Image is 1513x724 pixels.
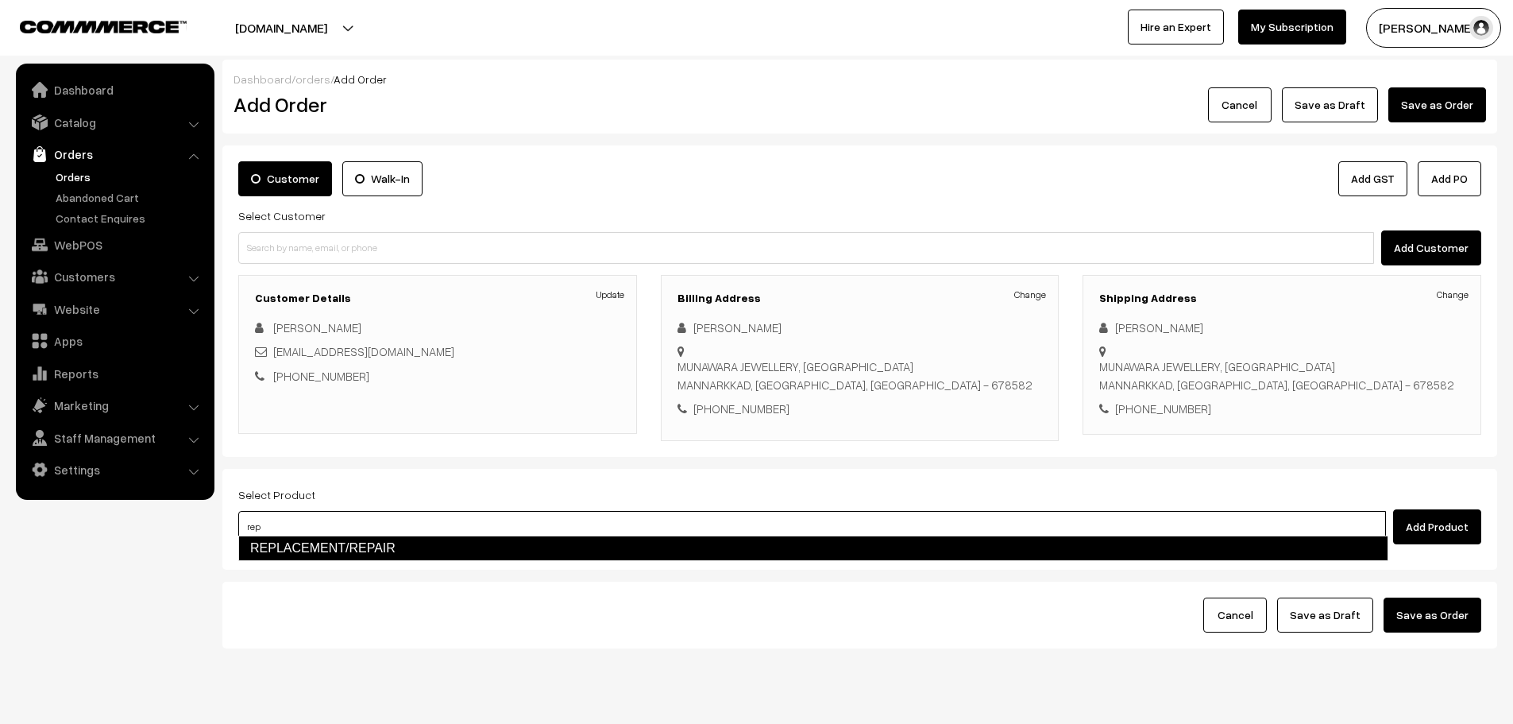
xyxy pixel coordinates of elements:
button: Add Product [1393,509,1481,544]
a: Abandoned Cart [52,189,209,206]
a: Change [1437,288,1469,302]
div: MUNAWARA JEWELLERY, [GEOGRAPHIC_DATA] MANNARKKAD, [GEOGRAPHIC_DATA], [GEOGRAPHIC_DATA] - 678582 [677,358,1032,393]
a: Apps [20,327,209,355]
a: Catalog [20,108,209,137]
button: Save as Draft [1277,598,1373,633]
h3: Billing Address [677,292,1043,305]
a: Dashboard [234,72,291,86]
a: [PHONE_NUMBER] [273,369,369,383]
a: [EMAIL_ADDRESS][DOMAIN_NAME] [273,344,454,358]
a: COMMMERCE [20,16,159,35]
a: Website [20,295,209,323]
a: Dashboard [20,75,209,104]
h2: Add Order [234,92,635,117]
a: Staff Management [20,424,209,452]
label: Walk-In [342,161,423,196]
div: / / [234,71,1486,87]
div: MUNAWARA JEWELLERY, [GEOGRAPHIC_DATA] MANNARKKAD, [GEOGRAPHIC_DATA], [GEOGRAPHIC_DATA] - 678582 [1099,358,1454,393]
a: Orders [20,140,209,168]
a: [PERSON_NAME] [273,320,361,335]
button: Cancel [1208,87,1272,122]
label: Select Customer [238,207,326,224]
button: Add PO [1418,161,1481,196]
a: Reports [20,359,209,388]
a: Customers [20,262,209,291]
h3: Shipping Address [1099,292,1465,305]
label: Customer [238,161,332,196]
button: [DOMAIN_NAME] [179,8,383,48]
a: WebPOS [20,230,209,259]
a: Settings [20,455,209,484]
div: [PHONE_NUMBER] [1099,400,1465,418]
a: Hire an Expert [1128,10,1224,45]
a: orders [295,72,330,86]
button: Save as Order [1388,87,1486,122]
button: Save as Draft [1282,87,1378,122]
span: Add Order [334,72,387,86]
button: Save as Order [1384,598,1481,633]
div: [PERSON_NAME] [1099,319,1465,337]
a: Contact Enquires [52,210,209,226]
a: Change [1014,288,1046,302]
div: [PHONE_NUMBER] [677,400,1043,418]
div: [PERSON_NAME] [677,319,1043,337]
img: COMMMERCE [20,21,187,33]
a: Add GST [1338,161,1407,196]
label: Select Product [238,486,315,503]
h3: Customer Details [255,292,620,305]
a: My Subscription [1238,10,1346,45]
button: Add Customer [1381,230,1481,265]
img: user [1469,16,1493,40]
button: Cancel [1203,598,1267,633]
a: REPLACEMENT/REPAIR [238,536,1388,561]
input: Search by name, email, or phone [238,232,1374,264]
a: Marketing [20,391,209,420]
a: Update [596,288,624,302]
a: Orders [52,168,209,185]
input: Type and Search [238,511,1386,543]
button: [PERSON_NAME] [1366,8,1501,48]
